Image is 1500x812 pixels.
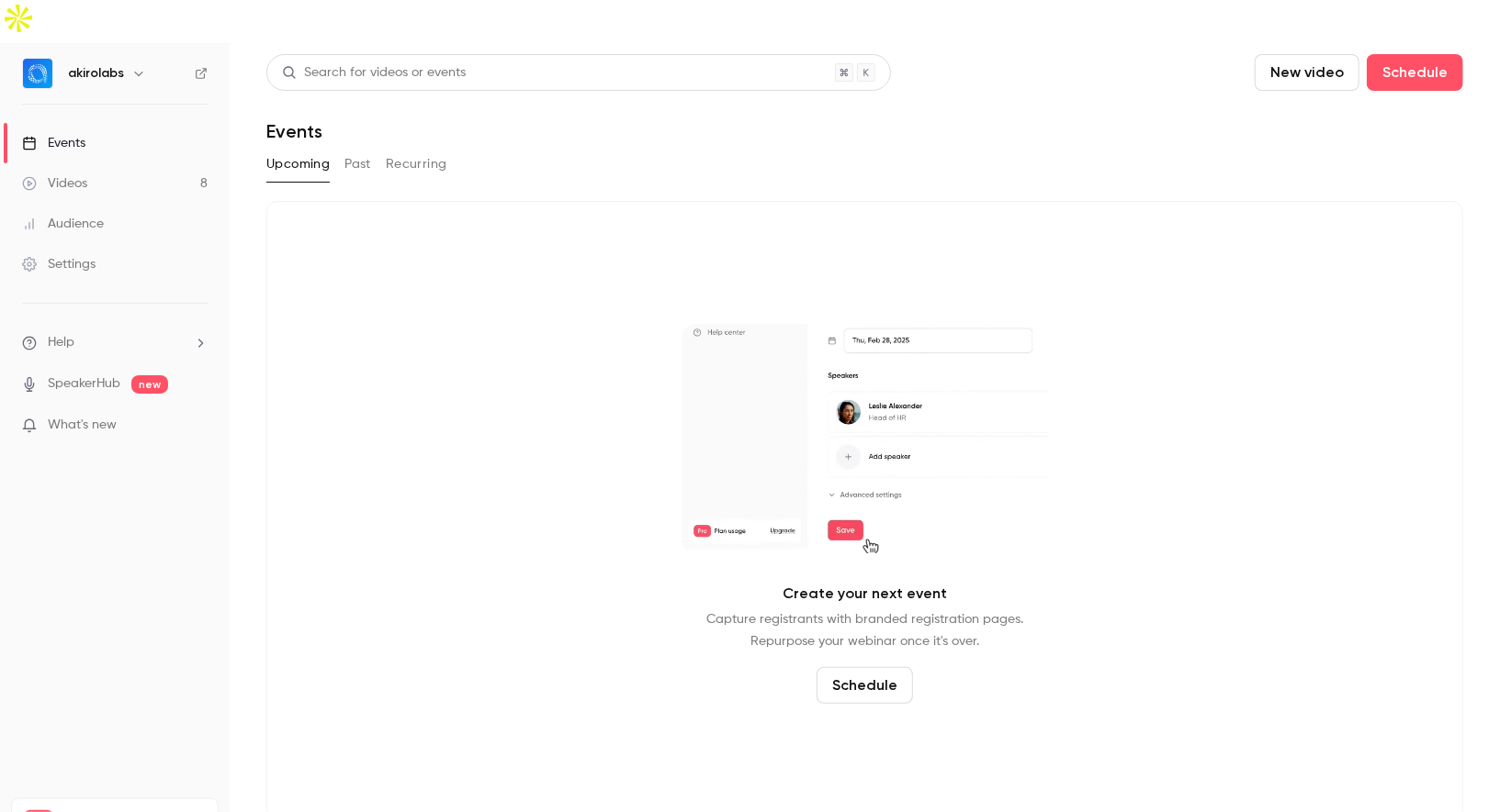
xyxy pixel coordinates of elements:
span: What's new [48,416,117,435]
p: Create your next event [783,583,947,605]
p: Capture registrants with branded registration pages. Repurpose your webinar once it's over. [706,608,1023,652]
div: Settings [22,255,96,273]
button: Past [344,150,371,179]
img: akirolabs [23,59,52,88]
div: Search for videos or events [282,63,466,83]
a: SpeakerHub [48,374,120,394]
h1: Events [266,120,322,142]
div: Audience [22,215,104,233]
button: Schedule [1367,54,1463,91]
span: Help [48,333,74,352]
button: Upcoming [266,150,330,179]
h6: akirolabs [68,64,124,83]
li: help-dropdown-opener [22,333,208,352]
div: Events [22,134,85,152]
button: Schedule [817,667,913,704]
button: Recurring [386,150,447,179]
button: New video [1255,54,1359,91]
iframe: Noticeable Trigger [186,417,208,434]
span: new [131,375,168,394]
div: Videos [22,174,87,193]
